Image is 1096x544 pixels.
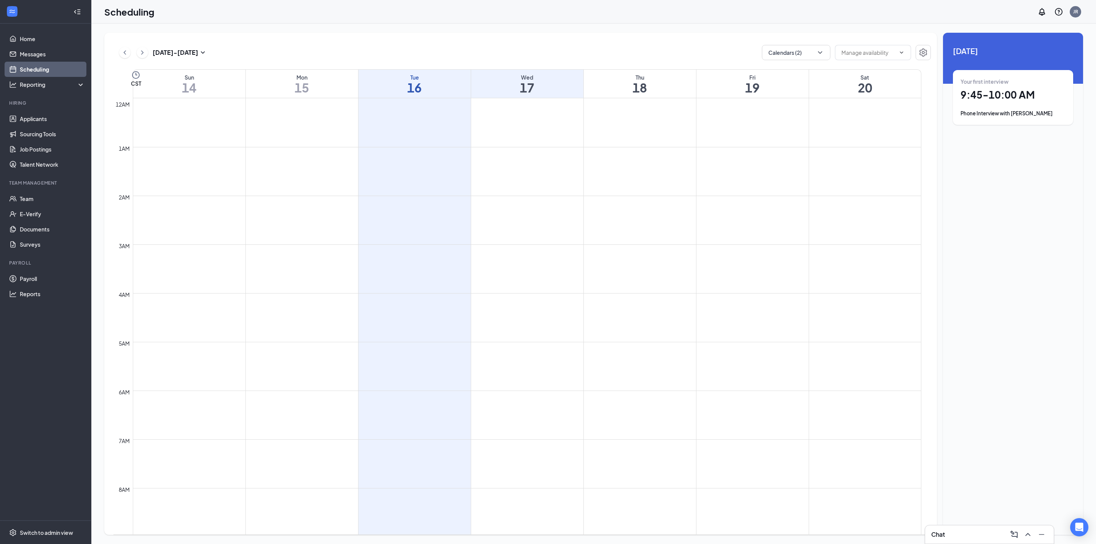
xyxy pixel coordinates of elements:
div: 1am [117,144,131,153]
a: E-Verify [20,206,85,222]
svg: ChevronDown [816,49,824,56]
button: ChevronLeft [119,47,131,58]
h1: 20 [809,81,921,94]
a: Sourcing Tools [20,126,85,142]
a: Documents [20,222,85,237]
h1: Scheduling [104,5,155,18]
a: Surveys [20,237,85,252]
button: Settings [916,45,931,60]
h1: 17 [471,81,583,94]
svg: Settings [9,529,17,536]
div: Fri [696,73,809,81]
a: Talent Network [20,157,85,172]
div: Payroll [9,260,83,266]
a: Messages [20,46,85,62]
div: 12am [114,100,131,108]
svg: Analysis [9,81,17,88]
div: JR [1073,8,1078,15]
input: Manage availability [841,48,895,57]
svg: ChevronDown [898,49,905,56]
svg: Collapse [73,8,81,16]
a: Reports [20,286,85,302]
a: September 14, 2025 [133,70,245,98]
div: Sat [809,73,921,81]
div: Wed [471,73,583,81]
button: ChevronUp [1022,528,1034,541]
svg: Minimize [1037,530,1046,539]
a: September 20, 2025 [809,70,921,98]
button: ComposeMessage [1008,528,1020,541]
svg: ChevronRight [139,48,146,57]
a: September 16, 2025 [358,70,471,98]
div: Tue [358,73,471,81]
div: 3am [117,242,131,250]
span: CST [131,80,141,87]
button: Calendars (2)ChevronDown [762,45,830,60]
svg: ChevronUp [1023,530,1032,539]
div: 2am [117,193,131,201]
div: Your first interview [961,78,1066,85]
button: Minimize [1035,528,1048,541]
a: September 17, 2025 [471,70,583,98]
a: Scheduling [20,62,85,77]
span: [DATE] [953,45,1073,57]
a: September 19, 2025 [696,70,809,98]
a: September 15, 2025 [246,70,358,98]
h3: [DATE] - [DATE] [153,48,198,57]
div: Hiring [9,100,83,106]
div: Open Intercom Messenger [1070,518,1088,536]
div: Mon [246,73,358,81]
div: 5am [117,339,131,348]
h3: Chat [931,530,945,539]
div: 9am [117,534,131,542]
div: Team Management [9,180,83,186]
div: Switch to admin view [20,529,73,536]
div: 8am [117,485,131,494]
div: 7am [117,437,131,445]
a: Job Postings [20,142,85,157]
a: Payroll [20,271,85,286]
svg: Notifications [1037,7,1047,16]
svg: QuestionInfo [1054,7,1063,16]
div: 4am [117,290,131,299]
a: Team [20,191,85,206]
svg: WorkstreamLogo [8,8,16,15]
svg: ChevronLeft [121,48,129,57]
div: Phone Interview with [PERSON_NAME] [961,110,1066,117]
h1: 19 [696,81,809,94]
h1: 14 [133,81,245,94]
div: Sun [133,73,245,81]
div: Thu [584,73,696,81]
h1: 16 [358,81,471,94]
div: Reporting [20,81,85,88]
svg: ComposeMessage [1010,530,1019,539]
svg: Settings [919,48,928,57]
svg: SmallChevronDown [198,48,207,57]
h1: 15 [246,81,358,94]
h1: 9:45 - 10:00 AM [961,88,1066,101]
svg: Clock [131,70,140,80]
button: ChevronRight [137,47,148,58]
h1: 18 [584,81,696,94]
a: Applicants [20,111,85,126]
a: Home [20,31,85,46]
div: 6am [117,388,131,396]
a: September 18, 2025 [584,70,696,98]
